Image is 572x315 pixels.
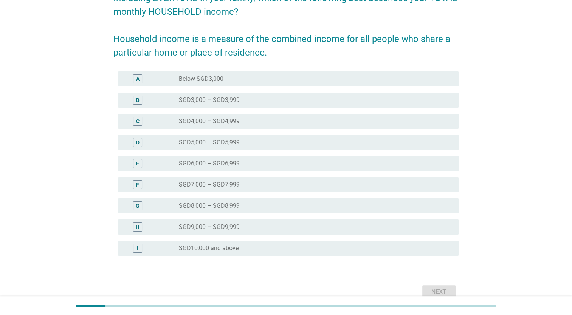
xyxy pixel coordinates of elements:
div: G [136,202,140,210]
label: SGD4,000 – SGD4,999 [179,117,240,125]
div: C [136,117,140,125]
label: SGD9,000 – SGD9,999 [179,223,240,231]
div: D [136,138,140,146]
div: F [136,181,139,188]
div: B [136,96,140,104]
label: SGD10,000 and above [179,244,239,252]
div: A [136,75,140,83]
div: I [137,244,138,252]
label: SGD5,000 – SGD5,999 [179,139,240,146]
label: Below SGD3,000 [179,75,223,83]
label: SGD7,000 – SGD7,999 [179,181,240,188]
label: SGD8,000 – SGD8,999 [179,202,240,210]
div: H [136,223,140,231]
label: SGD6,000 – SGD6,999 [179,160,240,167]
label: SGD3,000 – SGD3,999 [179,96,240,104]
div: E [136,159,139,167]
